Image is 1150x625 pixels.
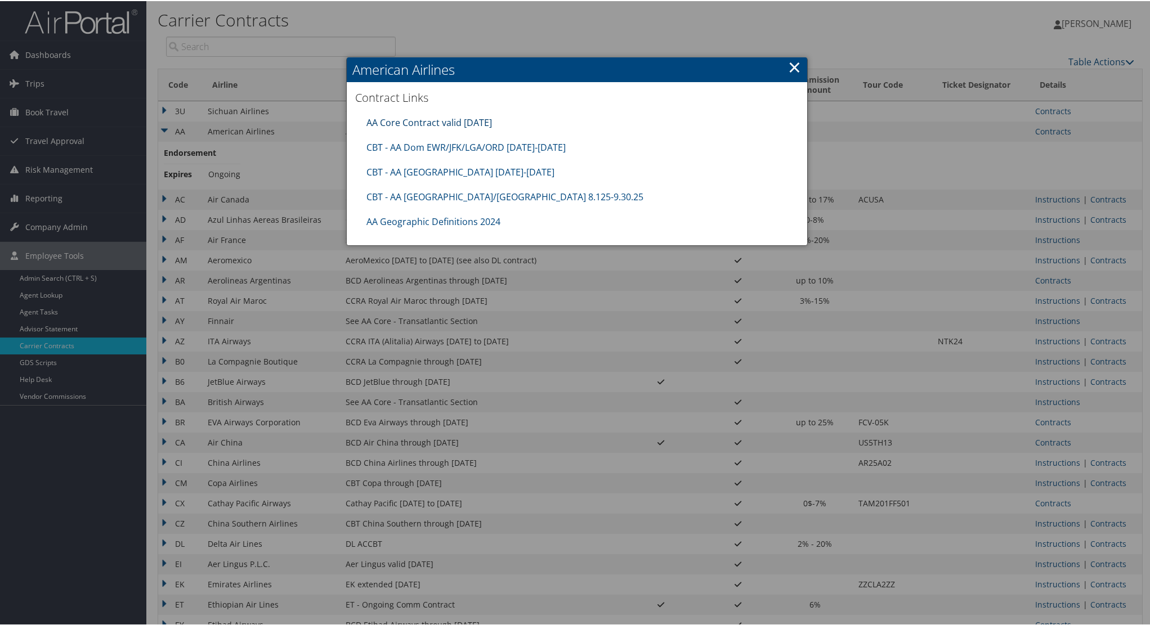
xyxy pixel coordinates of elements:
a: × [788,55,801,77]
h2: American Airlines [347,56,807,81]
a: CBT - AA [GEOGRAPHIC_DATA]/[GEOGRAPHIC_DATA] 8.125-9.30.25 [366,190,643,202]
a: AA Core Contract valid [DATE] [366,115,492,128]
a: AA Geographic Definitions 2024 [366,214,500,227]
a: CBT - AA [GEOGRAPHIC_DATA] [DATE]-[DATE] [366,165,554,177]
h3: Contract Links [355,89,799,105]
a: CBT - AA Dom EWR/JFK/LGA/ORD [DATE]-[DATE] [366,140,566,152]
